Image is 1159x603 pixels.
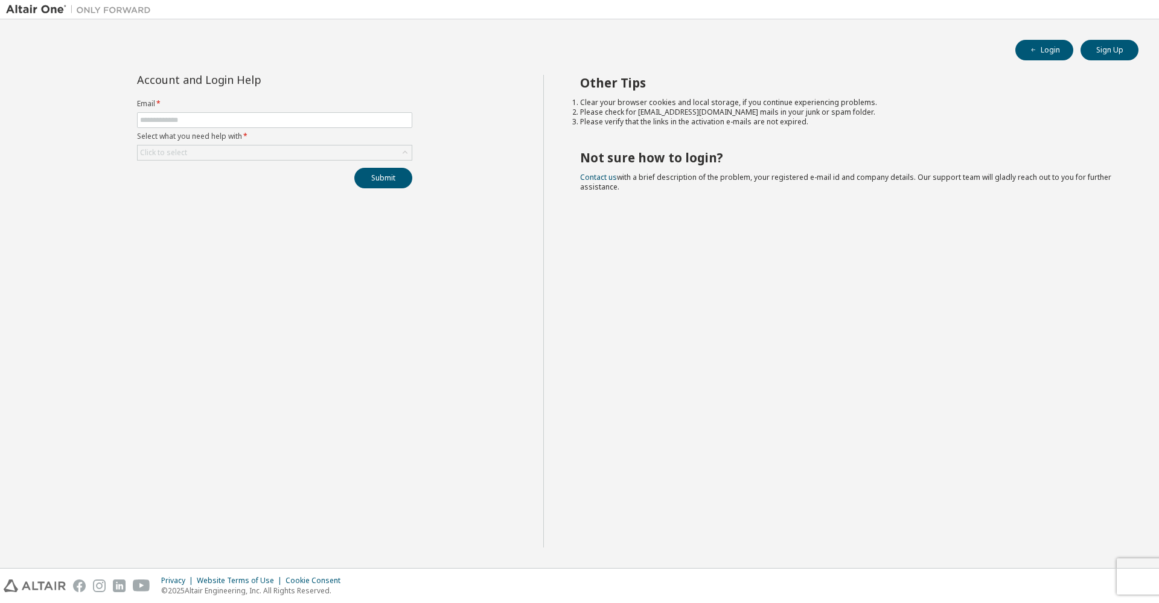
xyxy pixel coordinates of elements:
[6,4,157,16] img: Altair One
[354,168,412,188] button: Submit
[580,172,617,182] a: Contact us
[580,98,1117,107] li: Clear your browser cookies and local storage, if you continue experiencing problems.
[137,75,357,85] div: Account and Login Help
[1015,40,1073,60] button: Login
[580,75,1117,91] h2: Other Tips
[580,117,1117,127] li: Please verify that the links in the activation e-mails are not expired.
[140,148,187,158] div: Click to select
[286,576,348,585] div: Cookie Consent
[138,145,412,160] div: Click to select
[161,576,197,585] div: Privacy
[580,172,1111,192] span: with a brief description of the problem, your registered e-mail id and company details. Our suppo...
[113,579,126,592] img: linkedin.svg
[580,150,1117,165] h2: Not sure how to login?
[93,579,106,592] img: instagram.svg
[137,132,412,141] label: Select what you need help with
[4,579,66,592] img: altair_logo.svg
[161,585,348,596] p: © 2025 Altair Engineering, Inc. All Rights Reserved.
[73,579,86,592] img: facebook.svg
[133,579,150,592] img: youtube.svg
[580,107,1117,117] li: Please check for [EMAIL_ADDRESS][DOMAIN_NAME] mails in your junk or spam folder.
[137,99,412,109] label: Email
[197,576,286,585] div: Website Terms of Use
[1081,40,1138,60] button: Sign Up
